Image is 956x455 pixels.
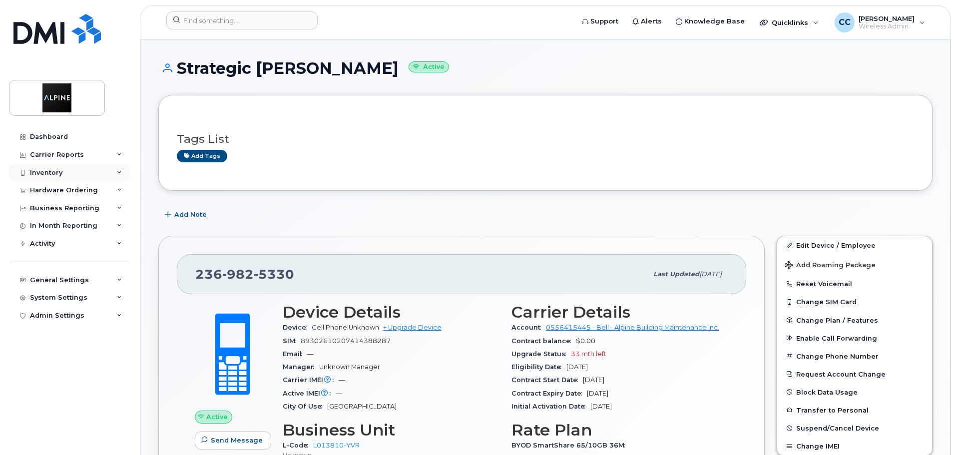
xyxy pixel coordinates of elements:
span: Unknown Manager [319,363,380,371]
a: Add tags [177,150,227,162]
button: Add Roaming Package [777,254,932,275]
span: Cell Phone Unknown [312,324,379,331]
h3: Rate Plan [511,421,728,439]
span: 89302610207414388287 [301,337,391,345]
span: City Of Use [283,403,327,410]
span: Last updated [653,270,699,278]
span: Quicklinks [772,18,808,26]
button: Request Account Change [777,365,932,383]
span: BYOD SmartShare 65/10GB 36M [511,442,630,449]
span: Account [511,324,546,331]
span: Add Roaming Package [785,261,876,271]
small: Active [409,61,449,73]
button: Change IMEI [777,437,932,455]
span: [DATE] [566,363,588,371]
span: Support [590,16,618,26]
button: Send Message [195,432,271,450]
span: Alerts [641,16,662,26]
span: Contract Expiry Date [511,390,587,397]
span: [PERSON_NAME] [859,14,915,22]
button: Add Note [158,206,215,224]
button: Reset Voicemail [777,275,932,293]
div: Clara Coelho [828,12,932,32]
span: 5330 [254,267,294,282]
span: Add Note [174,210,207,219]
button: Change SIM Card [777,293,932,311]
span: [GEOGRAPHIC_DATA] [327,403,397,410]
span: Carrier IMEI [283,376,339,384]
button: Change Phone Number [777,347,932,365]
a: Support [575,11,625,31]
span: Send Message [211,436,263,445]
span: Initial Activation Date [511,403,590,410]
span: Active [206,412,228,422]
span: — [336,390,342,397]
a: Alerts [625,11,669,31]
span: Manager [283,363,319,371]
span: Contract Start Date [511,376,583,384]
span: Active IMEI [283,390,336,397]
span: Device [283,324,312,331]
button: Enable Call Forwarding [777,329,932,347]
span: Upgrade Status [511,350,571,358]
span: CC [839,16,851,28]
span: SIM [283,337,301,345]
h3: Carrier Details [511,303,728,321]
span: Wireless Admin [859,22,915,30]
span: Enable Call Forwarding [796,334,877,342]
a: + Upgrade Device [383,324,442,331]
span: L-Code [283,442,313,449]
span: 982 [222,267,254,282]
span: 33 mth left [571,350,606,358]
h1: Strategic [PERSON_NAME] [158,59,933,77]
span: Suspend/Cancel Device [796,425,879,432]
span: — [307,350,314,358]
span: [DATE] [587,390,608,397]
span: $0.00 [576,337,595,345]
button: Change Plan / Features [777,311,932,329]
span: Knowledge Base [684,16,745,26]
input: Find something... [166,11,318,29]
span: Email [283,350,307,358]
span: [DATE] [590,403,612,410]
a: Edit Device / Employee [777,236,932,254]
a: Knowledge Base [669,11,752,31]
button: Suspend/Cancel Device [777,419,932,437]
button: Transfer to Personal [777,401,932,419]
span: — [339,376,345,384]
span: Eligibility Date [511,363,566,371]
a: L013810-YVR [313,442,360,449]
div: Quicklinks [753,12,826,32]
h3: Device Details [283,303,499,321]
button: Block Data Usage [777,383,932,401]
span: [DATE] [583,376,604,384]
h3: Tags List [177,133,914,145]
a: 0556415445 - Bell - Alpine Building Maintenance Inc. [546,324,719,331]
span: Change Plan / Features [796,316,878,324]
span: 236 [195,267,294,282]
span: [DATE] [699,270,722,278]
span: Contract balance [511,337,576,345]
h3: Business Unit [283,421,499,439]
